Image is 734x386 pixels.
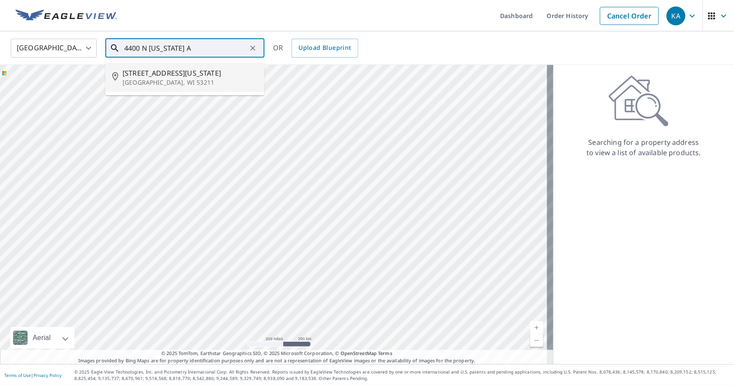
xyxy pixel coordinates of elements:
p: © 2025 Eagle View Technologies, Inc. and Pictometry International Corp. All Rights Reserved. Repo... [74,369,730,382]
div: OR [273,39,358,58]
p: | [4,373,61,378]
img: EV Logo [15,9,117,22]
div: Aerial [30,327,53,349]
div: KA [666,6,685,25]
a: OpenStreetMap [341,350,377,356]
a: Upload Blueprint [292,39,358,58]
p: [GEOGRAPHIC_DATA], WI 53211 [123,78,258,87]
input: Search by address or latitude-longitude [124,36,247,60]
p: Searching for a property address to view a list of available products. [586,137,701,158]
a: Terms [378,350,392,356]
button: Clear [247,42,259,54]
a: Cancel Order [600,7,659,25]
span: Upload Blueprint [298,43,351,53]
div: Aerial [10,327,74,349]
a: Current Level 5, Zoom Out [530,334,543,347]
a: Terms of Use [4,372,31,378]
span: © 2025 TomTom, Earthstar Geographics SIO, © 2025 Microsoft Corporation, © [161,350,392,357]
div: [GEOGRAPHIC_DATA] [11,36,97,60]
a: Privacy Policy [34,372,61,378]
a: Current Level 5, Zoom In [530,321,543,334]
span: [STREET_ADDRESS][US_STATE] [123,68,258,78]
